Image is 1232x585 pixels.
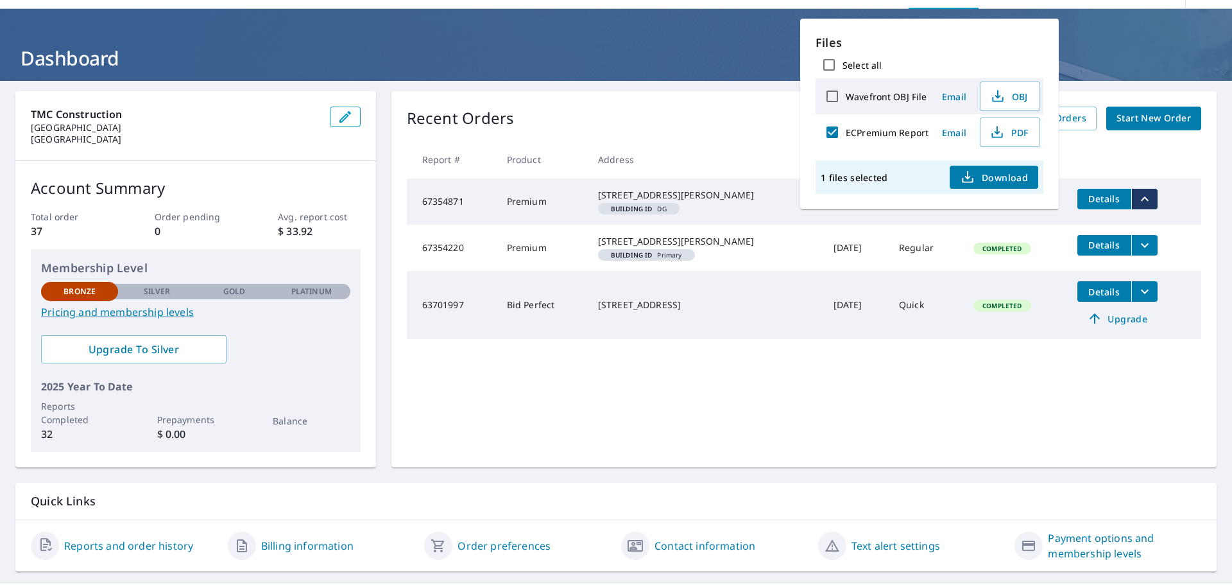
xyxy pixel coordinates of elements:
[975,244,1029,253] span: Completed
[950,166,1038,189] button: Download
[816,34,1043,51] p: Files
[458,538,551,554] a: Order preferences
[611,252,653,258] em: Building ID
[1131,235,1158,256] button: filesDropdownBtn-67354220
[939,91,970,103] span: Email
[1085,311,1150,326] span: Upgrade
[1077,308,1158,329] a: Upgrade
[939,127,970,139] span: Email
[31,223,113,239] p: 37
[821,171,887,184] p: 1 files selected
[31,107,320,122] p: TMC Construction
[41,335,227,363] a: Upgrade To Silver
[588,141,823,179] th: Address
[407,271,497,339] td: 63701997
[823,225,889,271] td: [DATE]
[1106,107,1201,130] a: Start New Order
[851,538,940,554] a: Text alert settings
[497,179,588,225] td: Premium
[31,177,361,200] p: Account Summary
[1085,193,1124,205] span: Details
[497,141,588,179] th: Product
[407,225,497,271] td: 67354220
[407,141,497,179] th: Report #
[975,301,1029,310] span: Completed
[988,89,1029,104] span: OBJ
[603,205,674,212] span: DG
[823,271,889,339] td: [DATE]
[1085,286,1124,298] span: Details
[407,179,497,225] td: 67354871
[598,299,813,311] div: [STREET_ADDRESS]
[1077,281,1131,302] button: detailsBtn-63701997
[51,342,216,356] span: Upgrade To Silver
[960,170,1028,185] span: Download
[31,210,113,223] p: Total order
[846,91,927,103] label: Wavefront OBJ File
[603,252,690,258] span: Primary
[1077,235,1131,256] button: detailsBtn-67354220
[1131,189,1158,209] button: filesDropdownBtn-67354871
[261,538,354,554] a: Billing information
[155,210,237,223] p: Order pending
[291,286,332,297] p: Platinum
[31,122,320,134] p: [GEOGRAPHIC_DATA]
[988,125,1029,140] span: PDF
[407,107,515,130] p: Recent Orders
[1048,530,1201,561] a: Payment options and membership levels
[980,118,1040,147] button: PDF
[843,59,882,71] label: Select all
[144,286,171,297] p: Silver
[934,87,975,107] button: Email
[934,123,975,143] button: Email
[155,223,237,239] p: 0
[654,538,755,554] a: Contact information
[1131,281,1158,302] button: filesDropdownBtn-63701997
[497,225,588,271] td: Premium
[157,413,234,426] p: Prepayments
[1116,110,1191,127] span: Start New Order
[1077,189,1131,209] button: detailsBtn-67354871
[598,189,813,202] div: [STREET_ADDRESS][PERSON_NAME]
[846,127,928,139] label: ECPremium Report
[15,45,1217,71] h1: Dashboard
[611,205,653,212] em: Building ID
[41,426,118,442] p: 32
[41,399,118,426] p: Reports Completed
[278,210,360,223] p: Avg. report cost
[64,286,96,297] p: Bronze
[41,304,350,320] a: Pricing and membership levels
[41,259,350,277] p: Membership Level
[31,134,320,145] p: [GEOGRAPHIC_DATA]
[31,493,1201,509] p: Quick Links
[1085,239,1124,251] span: Details
[980,82,1040,111] button: OBJ
[64,538,193,554] a: Reports and order history
[157,426,234,442] p: $ 0.00
[223,286,245,297] p: Gold
[273,414,350,428] p: Balance
[889,271,963,339] td: Quick
[41,379,350,394] p: 2025 Year To Date
[889,225,963,271] td: Regular
[278,223,360,239] p: $ 33.92
[598,235,813,248] div: [STREET_ADDRESS][PERSON_NAME]
[497,271,588,339] td: Bid Perfect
